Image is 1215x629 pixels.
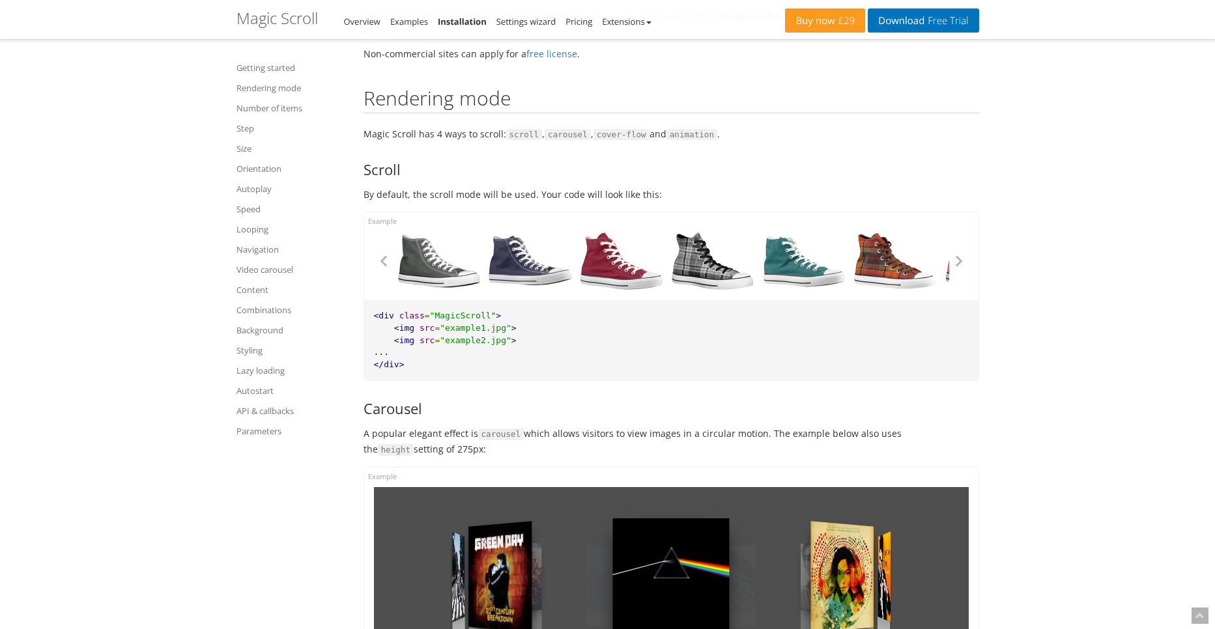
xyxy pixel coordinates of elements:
[236,363,347,378] a: Lazy loading
[924,16,968,26] span: Free Trial
[236,201,347,217] a: Speed
[236,262,347,277] a: Video carousel
[236,423,347,439] a: Parameters
[420,335,435,345] span: src
[236,141,347,156] a: Size
[236,383,347,398] a: Autostart
[399,311,425,320] span: class
[364,187,979,202] p: By default, the scroll mode will be used. Your code will look like this:
[390,16,428,27] a: Examples
[374,311,394,320] span: <div
[236,161,347,176] a: Orientation
[364,426,979,457] p: A popular elegant effect is which allows visitors to view images in a circular motion. The exampl...
[496,311,501,320] span: >
[236,181,347,197] a: Autoplay
[593,129,650,141] code: cover-flow
[602,16,651,27] a: Extensions
[435,323,440,333] span: =
[435,335,440,345] span: =
[565,16,592,27] a: Pricing
[511,323,517,333] span: >
[364,87,979,113] h2: Rendering mode
[438,16,487,27] a: Installation
[394,323,414,333] span: <img
[236,60,347,76] a: Getting started
[425,311,430,320] span: =
[506,129,543,141] code: scroll
[374,347,389,357] span: ...
[364,46,979,61] p: Non-commercial sites can apply for a .
[545,129,591,141] code: carousel
[478,428,524,440] code: carousel
[785,8,865,33] a: Buy now£29
[440,335,511,345] span: "example2.jpg"
[666,129,717,141] code: animation
[364,400,979,416] h3: Carousel
[236,10,318,27] h1: Magic Scroll
[364,126,979,142] p: Magic Scroll has 4 ways to scroll: , , and .
[420,323,435,333] span: src
[236,100,347,116] a: Number of items
[236,242,347,257] a: Navigation
[236,403,347,419] a: API & callbacks
[440,323,511,333] span: "example1.jpg"
[364,161,979,177] h3: Scroll
[430,311,496,320] span: "MagicScroll"
[236,322,347,338] a: Background
[378,444,414,456] code: height
[394,335,414,345] span: <img
[868,8,979,33] a: DownloadFree Trial
[236,302,347,318] a: Combinations
[236,120,347,136] a: Step
[236,282,347,298] a: Content
[236,80,347,96] a: Rendering mode
[526,48,577,60] a: free license
[511,335,517,345] span: >
[835,16,855,26] span: £29
[374,359,405,369] span: </div>
[344,16,380,27] a: Overview
[236,342,347,358] a: Styling
[496,16,556,27] a: Settings wizard
[236,221,347,237] a: Looping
